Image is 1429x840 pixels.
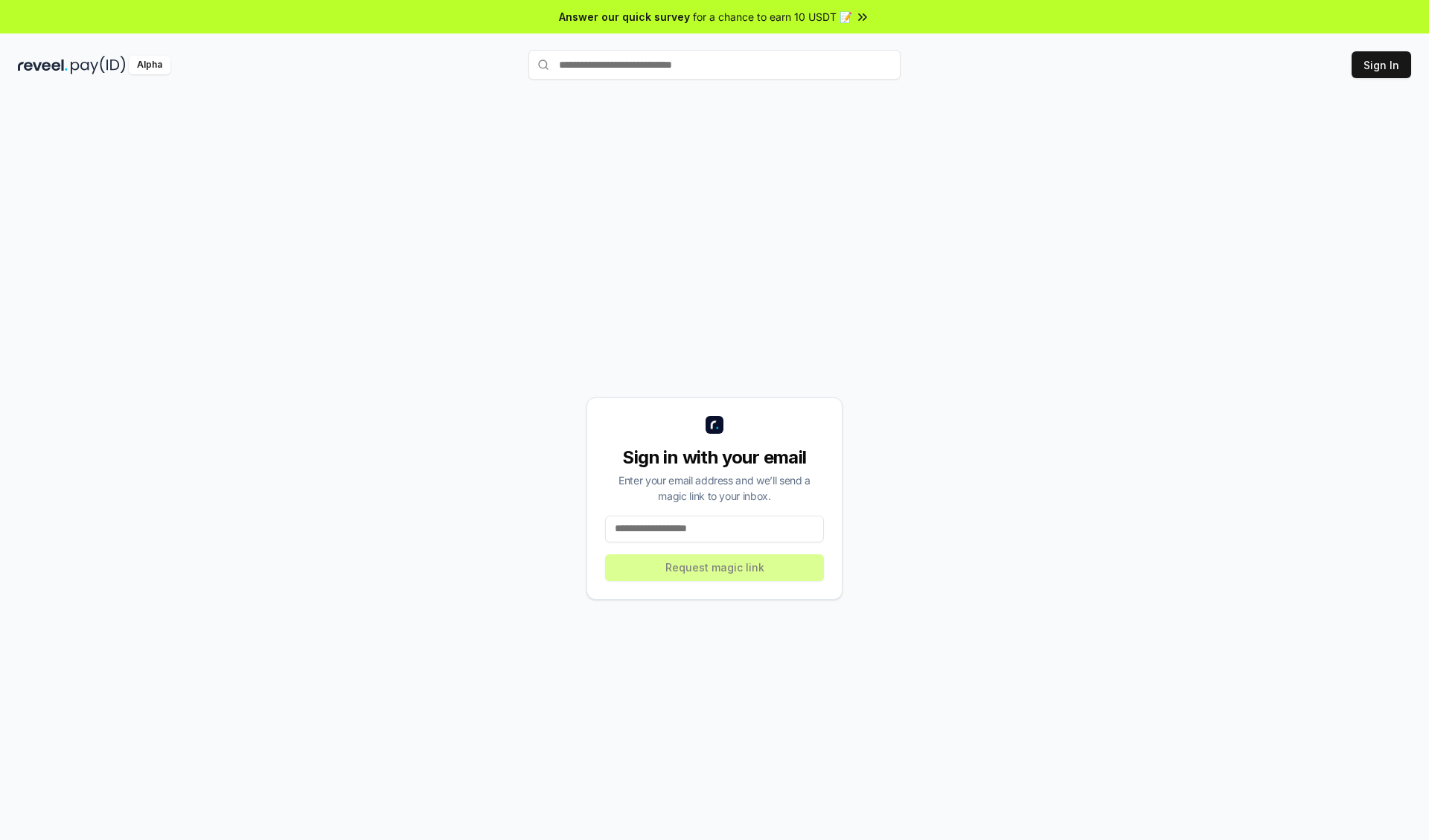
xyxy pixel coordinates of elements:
span: Answer our quick survey [559,9,690,25]
div: Alpha [129,56,170,74]
img: logo_small [706,416,723,434]
img: pay_id [71,56,126,74]
img: reveel_dark [18,56,68,74]
span: for a chance to earn 10 USDT 📝 [693,9,852,25]
div: Sign in with your email [605,446,824,469]
div: Enter your email address and we’ll send a magic link to your inbox. [605,472,824,504]
button: Sign In [1352,51,1411,78]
